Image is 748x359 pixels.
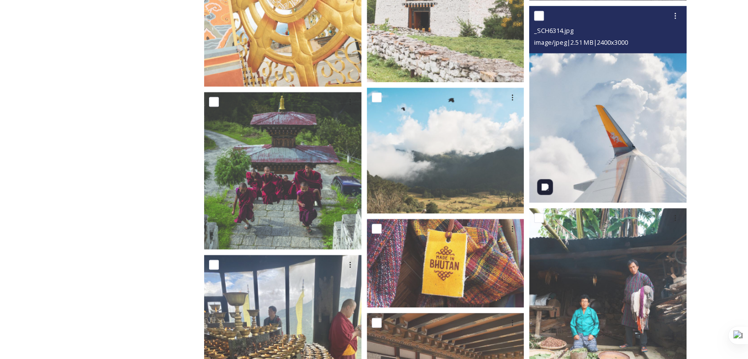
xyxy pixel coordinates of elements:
[534,26,573,35] span: _SCH6314.jpg
[534,38,628,47] span: image/jpeg | 2.51 MB | 2400 x 3000
[367,88,524,213] img: _SCH9167.jpg
[367,219,524,307] img: Made in Bhutan.jpeg
[204,92,361,249] img: Tyangtse.jpg
[529,6,687,203] img: _SCH6314.jpg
